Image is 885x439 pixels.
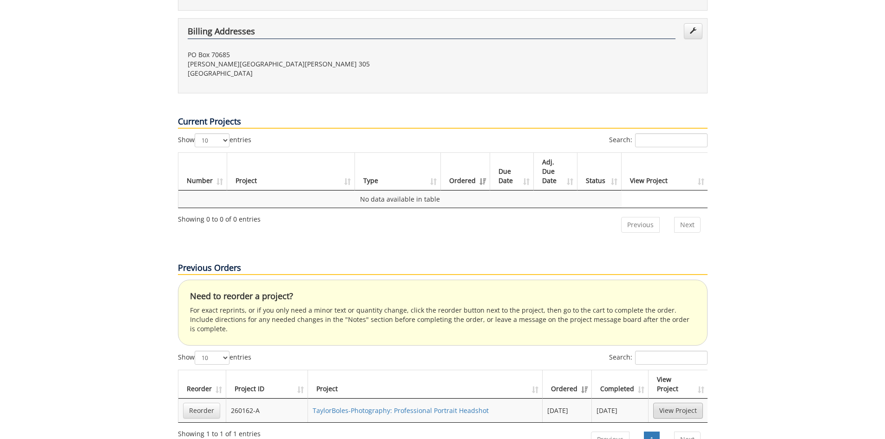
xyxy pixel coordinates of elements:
th: Due Date: activate to sort column ascending [490,153,534,190]
p: For exact reprints, or if you only need a minor text or quantity change, click the reorder button... [190,306,695,334]
a: View Project [653,403,703,419]
a: Previous [621,217,660,233]
select: Showentries [195,351,229,365]
th: Ordered: activate to sort column ascending [441,153,490,190]
p: Previous Orders [178,262,708,275]
h4: Need to reorder a project? [190,292,695,301]
td: No data available in table [178,190,622,208]
label: Show entries [178,133,251,147]
p: [GEOGRAPHIC_DATA] [188,69,436,78]
th: Project: activate to sort column ascending [227,153,355,190]
th: Project: activate to sort column ascending [308,370,543,399]
div: Showing 1 to 1 of 1 entries [178,426,261,439]
th: Adj. Due Date: activate to sort column ascending [534,153,577,190]
th: Type: activate to sort column ascending [355,153,441,190]
th: Status: activate to sort column ascending [577,153,622,190]
td: [DATE] [543,399,592,422]
a: Next [674,217,701,233]
th: Number: activate to sort column ascending [178,153,227,190]
label: Show entries [178,351,251,365]
th: Ordered: activate to sort column ascending [543,370,592,399]
th: Reorder: activate to sort column ascending [178,370,226,399]
th: View Project: activate to sort column ascending [649,370,708,399]
p: [PERSON_NAME][GEOGRAPHIC_DATA][PERSON_NAME] 305 [188,59,436,69]
th: Completed: activate to sort column ascending [592,370,649,399]
input: Search: [635,133,708,147]
select: Showentries [195,133,229,147]
td: 260162-A [226,399,308,422]
th: Project ID: activate to sort column ascending [226,370,308,399]
h4: Billing Addresses [188,27,675,39]
a: TaylorBoles-Photography: Professional Portrait Headshot [313,406,489,415]
td: [DATE] [592,399,649,422]
label: Search: [609,133,708,147]
div: Showing 0 to 0 of 0 entries [178,211,261,224]
label: Search: [609,351,708,365]
a: Edit Addresses [684,23,702,39]
a: Reorder [183,403,220,419]
p: Current Projects [178,116,708,129]
p: PO Box 70685 [188,50,436,59]
input: Search: [635,351,708,365]
th: View Project: activate to sort column ascending [622,153,708,190]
